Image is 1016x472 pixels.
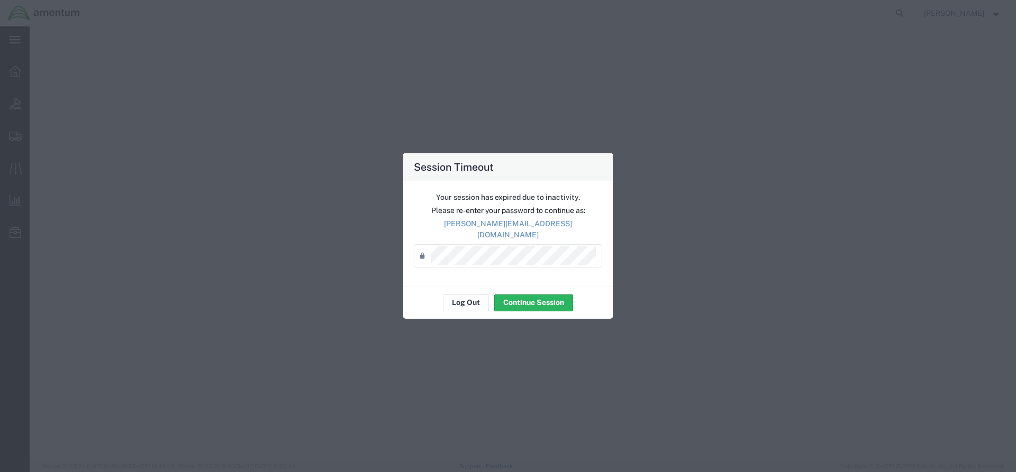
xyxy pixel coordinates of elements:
button: Log Out [443,294,489,311]
h4: Session Timeout [414,159,494,174]
p: [PERSON_NAME][EMAIL_ADDRESS][DOMAIN_NAME] [414,218,602,240]
p: Please re-enter your password to continue as: [414,205,602,216]
p: Your session has expired due to inactivity. [414,192,602,203]
button: Continue Session [494,294,573,311]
